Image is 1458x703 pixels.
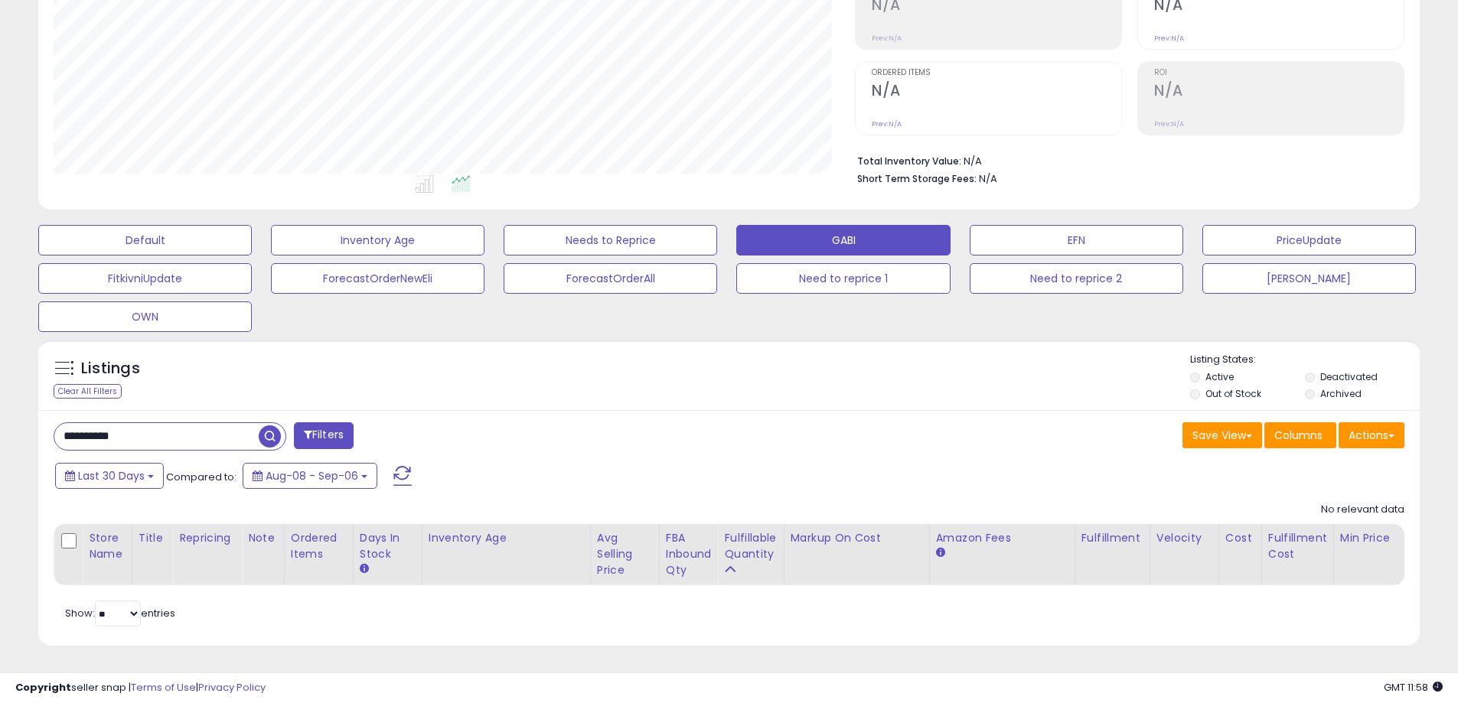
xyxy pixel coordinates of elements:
div: Fulfillment [1081,530,1143,546]
button: ForecastOrderAll [504,263,717,294]
button: [PERSON_NAME] [1202,263,1416,294]
div: Clear All Filters [54,384,122,399]
span: Show: entries [65,606,175,620]
div: Days In Stock [360,530,416,562]
th: The percentage added to the cost of goods (COGS) that forms the calculator for Min & Max prices. [784,524,929,585]
div: Store Name [89,530,126,562]
button: Last 30 Days [55,463,164,489]
button: ForecastOrderNewEli [271,263,484,294]
label: Archived [1320,387,1362,400]
small: Prev: N/A [1154,119,1184,129]
button: FitkivniUpdate [38,263,252,294]
label: Deactivated [1320,370,1378,383]
div: Markup on Cost [791,530,923,546]
span: ROI [1154,69,1404,77]
strong: Copyright [15,680,71,695]
div: seller snap | | [15,681,266,695]
div: Ordered Items [291,530,347,562]
small: Prev: N/A [872,119,902,129]
div: Fulfillable Quantity [724,530,777,562]
button: Need to reprice 2 [970,263,1183,294]
button: EFN [970,225,1183,255]
div: Avg Selling Price [597,530,653,578]
div: Velocity [1156,530,1212,546]
button: GABI [736,225,950,255]
button: Needs to Reprice [504,225,717,255]
div: No relevant data [1321,503,1404,517]
label: Active [1205,370,1234,383]
button: Save View [1182,422,1262,448]
div: Inventory Age [429,530,584,546]
small: Days In Stock. [360,562,369,576]
label: Out of Stock [1205,387,1261,400]
span: Compared to: [166,470,236,484]
h2: N/A [1154,82,1404,103]
small: Prev: N/A [872,34,902,43]
button: Filters [294,422,354,449]
h5: Listings [81,358,140,379]
span: N/A [979,171,997,186]
button: Actions [1339,422,1404,448]
span: Ordered Items [872,69,1121,77]
div: Amazon Fees [936,530,1068,546]
button: PriceUpdate [1202,225,1416,255]
button: Columns [1264,422,1336,448]
div: Title [139,530,166,546]
div: Min Price [1340,530,1419,546]
button: OWN [38,301,252,332]
small: Prev: N/A [1154,34,1184,43]
span: 2025-10-7 11:58 GMT [1384,680,1443,695]
button: Aug-08 - Sep-06 [243,463,377,489]
div: Note [248,530,278,546]
span: Columns [1274,428,1323,443]
div: FBA inbound Qty [666,530,712,578]
button: Inventory Age [271,225,484,255]
div: Repricing [179,530,235,546]
span: Aug-08 - Sep-06 [266,468,358,483]
div: Fulfillment Cost [1268,530,1327,562]
small: Amazon Fees. [936,546,945,560]
div: Cost [1225,530,1255,546]
p: Listing States: [1190,353,1420,367]
button: Default [38,225,252,255]
button: Need to reprice 1 [736,263,950,294]
h2: N/A [872,82,1121,103]
a: Privacy Policy [198,680,266,695]
b: Short Term Storage Fees: [857,172,977,185]
a: Terms of Use [131,680,196,695]
b: Total Inventory Value: [857,155,961,168]
span: Last 30 Days [78,468,145,483]
li: N/A [857,151,1393,169]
